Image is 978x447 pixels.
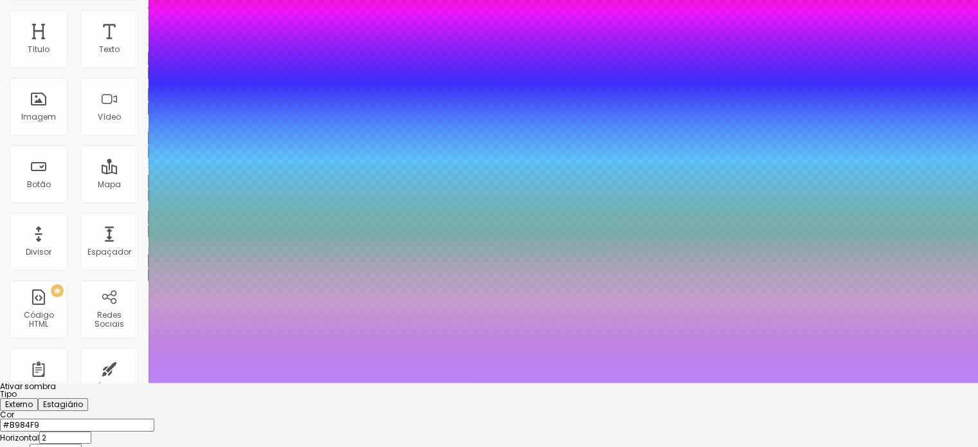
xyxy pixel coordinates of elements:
font: Botão [27,179,51,190]
font: Título [28,44,50,55]
font: Espaçador [87,246,131,257]
button: Estagiário [38,398,88,411]
font: Estagiário [43,399,83,410]
font: Ícone [98,381,121,392]
font: Vídeo [98,111,121,122]
font: Divisor [26,246,51,257]
font: Código HTML [24,309,54,329]
font: Texto [99,44,120,55]
font: Mapa [98,179,121,190]
font: Formulário [17,381,60,392]
font: Imagem [21,111,56,122]
font: Externo [5,399,33,410]
font: Redes Sociais [95,309,124,329]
